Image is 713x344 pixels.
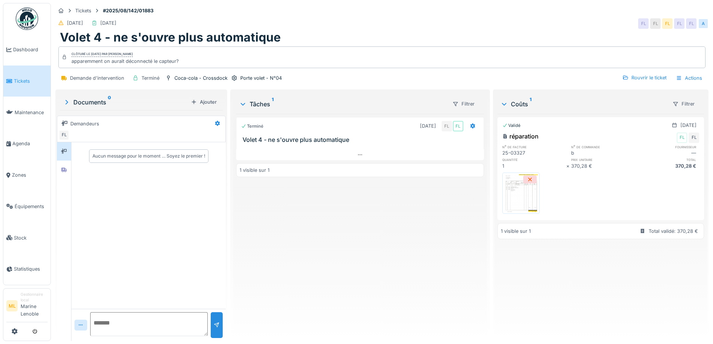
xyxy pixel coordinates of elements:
span: Statistiques [14,265,48,273]
div: 370,28 € [571,162,635,170]
div: Terminé [241,123,263,130]
span: Stock [14,234,48,241]
div: [DATE] [67,19,83,27]
div: — [635,149,699,156]
h6: prix unitaire [571,157,635,162]
div: Validé [502,122,521,129]
span: Maintenance [15,109,48,116]
h6: total [635,157,699,162]
div: [DATE] [100,19,116,27]
div: [DATE] [680,122,697,129]
li: ML [6,300,18,311]
span: Agenda [12,140,48,147]
h3: Volet 4 - ne s'ouvre plus automatique [243,136,480,143]
div: Filtrer [669,98,698,109]
div: réparation [502,132,539,141]
strong: #2025/08/142/01883 [100,7,156,14]
div: Aucun message pour le moment … Soyez le premier ! [92,153,205,159]
span: Tickets [14,77,48,85]
div: 1 visible sur 1 [501,228,531,235]
div: Ajouter [188,97,220,107]
span: Équipements [15,203,48,210]
div: Actions [673,73,706,83]
div: 1 [502,162,566,170]
span: Dashboard [13,46,48,53]
a: Stock [3,222,51,253]
div: × [566,162,571,170]
h6: fournisseur [635,144,699,149]
li: Marine Lenoble [21,292,48,320]
div: Total validé: 370,28 € [649,228,698,235]
div: 25-03327 [502,149,566,156]
h6: quantité [502,157,566,162]
sup: 1 [272,100,274,109]
div: Gestionnaire local [21,292,48,303]
div: FL [674,18,685,29]
h6: n° de commande [571,144,635,149]
div: FL [453,121,463,131]
div: FL [442,121,452,131]
img: Badge_color-CXgf-gQk.svg [16,7,38,30]
sup: 0 [108,98,111,107]
div: Porte volet - N°04 [240,74,282,82]
span: Zones [12,171,48,179]
div: Coûts [500,100,666,109]
a: Tickets [3,66,51,97]
a: Zones [3,159,51,191]
div: Tâches [239,100,446,109]
div: [DATE] [420,122,436,130]
h6: n° de facture [502,144,566,149]
div: FL [686,18,697,29]
div: FL [662,18,673,29]
div: Filtrer [449,98,478,109]
div: Demande d'intervention [70,74,124,82]
sup: 1 [530,100,531,109]
div: FL [677,133,687,143]
a: ML Gestionnaire localMarine Lenoble [6,292,48,322]
div: Tickets [75,7,91,14]
div: 370,28 € [635,162,699,170]
div: apparemment on aurait déconnecté le capteur? [71,58,179,65]
div: Rouvrir le ticket [619,73,670,83]
img: f2oloots00us0d6k8g7jcy2kflk1 [504,174,538,212]
div: Coca-cola - Crossdock [174,74,228,82]
div: FL [650,18,661,29]
div: FL [638,18,649,29]
a: Dashboard [3,34,51,66]
div: Clôturé le [DATE] par [PERSON_NAME] [71,52,133,57]
h1: Volet 4 - ne s'ouvre plus automatique [60,30,281,45]
a: Agenda [3,128,51,159]
div: b [571,149,635,156]
div: A [698,18,709,29]
div: FL [59,130,69,140]
a: Statistiques [3,253,51,285]
div: Demandeurs [70,120,99,127]
a: Équipements [3,191,51,222]
div: Documents [63,98,188,107]
a: Maintenance [3,97,51,128]
div: FL [689,133,699,143]
div: Terminé [141,74,159,82]
div: 1 visible sur 1 [240,167,269,174]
